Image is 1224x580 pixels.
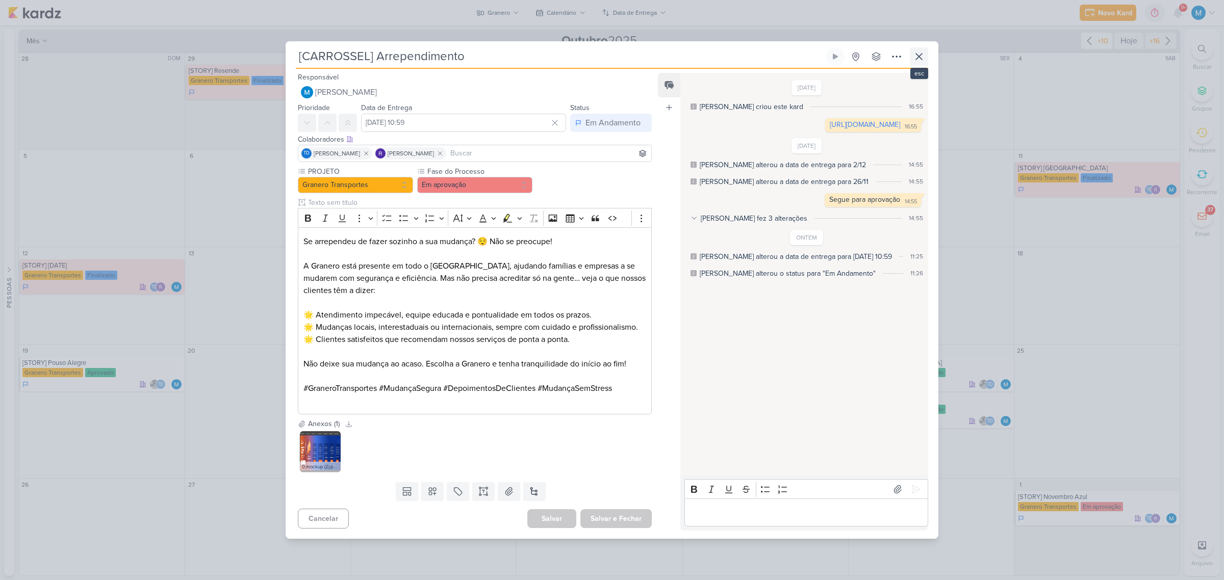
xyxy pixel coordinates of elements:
p: Td [303,151,310,156]
input: Texto sem título [306,197,652,208]
div: 11:25 [910,252,923,261]
div: MARIANA criou este kard [700,101,803,112]
div: Segue para aprovação [829,195,900,204]
p: #GraneroTransportes #MudançaSegura #DepoimentosDeClientes #MudançaSemStress [303,382,646,394]
p: 🌟 Atendimento impecável, equipe educada e pontualidade em todos os prazos. [303,309,646,321]
button: Granero Transportes [298,177,413,193]
div: Ligar relógio [831,52,839,61]
p: 🌟 Mudanças locais, interestaduais ou internacionais, sempre com cuidado e profissionalismo. [303,321,646,333]
div: Este log é visível à todos no kard [691,178,697,184]
div: 16:55 [909,102,923,111]
img: Rafael Granero [375,148,386,159]
div: MARIANA alterou a data de entrega para 2/12 [700,160,866,170]
div: 14:55 [905,198,917,206]
div: 0.mockup (2).png [300,462,341,472]
button: Em Andamento [570,114,652,132]
input: Buscar [448,147,649,160]
div: esc [910,68,928,79]
div: Editor editing area: main [298,227,652,414]
p: A Granero está presente em todo o [GEOGRAPHIC_DATA], ajudando famílias e empresas a se mudarem co... [303,260,646,297]
label: PROJETO [307,166,413,177]
input: Kard Sem Título [296,47,824,66]
div: MARIANA alterou a data de entrega para 29/10, 10:59 [700,251,892,262]
div: 14:55 [909,177,923,186]
div: Este log é visível à todos no kard [691,162,697,168]
div: Editor toolbar [684,479,928,499]
span: [PERSON_NAME] [315,86,377,98]
input: Select a date [361,114,566,132]
div: Este log é visível à todos no kard [691,270,697,276]
label: Fase do Processo [426,166,532,177]
p: 🌟 Clientes satisfeitos que recomendam nossos serviços de ponta a ponta. [303,333,646,346]
div: MARIANA alterou a data de entrega para 26/11 [700,176,869,187]
label: Data de Entrega [361,103,412,112]
p: Se arrependeu de fazer sozinho a sua mudança? 😌 Não se preocupe! [303,235,646,248]
div: MARIANA alterou o status para "Em Andamento" [700,268,876,279]
button: Em aprovação [417,177,532,193]
img: MARIANA MIRANDA [301,86,313,98]
div: [PERSON_NAME] fez 3 alterações [701,213,807,224]
div: 16:55 [905,123,917,131]
div: Editor editing area: main [684,498,928,526]
button: Cancelar [298,509,349,529]
label: Prioridade [298,103,330,112]
div: Thais de carvalho [301,148,312,159]
button: [PERSON_NAME] [298,83,652,101]
div: Em Andamento [585,117,641,129]
span: [PERSON_NAME] [388,149,434,158]
div: Colaboradores [298,134,652,145]
div: Anexos (1) [308,418,340,429]
div: Editor toolbar [298,208,652,228]
label: Status [570,103,590,112]
p: Não deixe sua mudança ao acaso. Escolha a Granero e tenha tranquilidade do início ao fim! [303,358,646,370]
label: Responsável [298,73,339,82]
img: ftLnFf3ZCoxmz9dtMuZYnyuAG7WjEj73kjrtxw3j.png [300,431,341,472]
a: [URL][DOMAIN_NAME] [830,120,900,129]
span: [PERSON_NAME] [314,149,360,158]
div: 14:55 [909,214,923,223]
div: 14:55 [909,160,923,169]
div: Este log é visível à todos no kard [691,103,697,110]
div: 11:26 [910,269,923,278]
div: Este log é visível à todos no kard [691,253,697,259]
